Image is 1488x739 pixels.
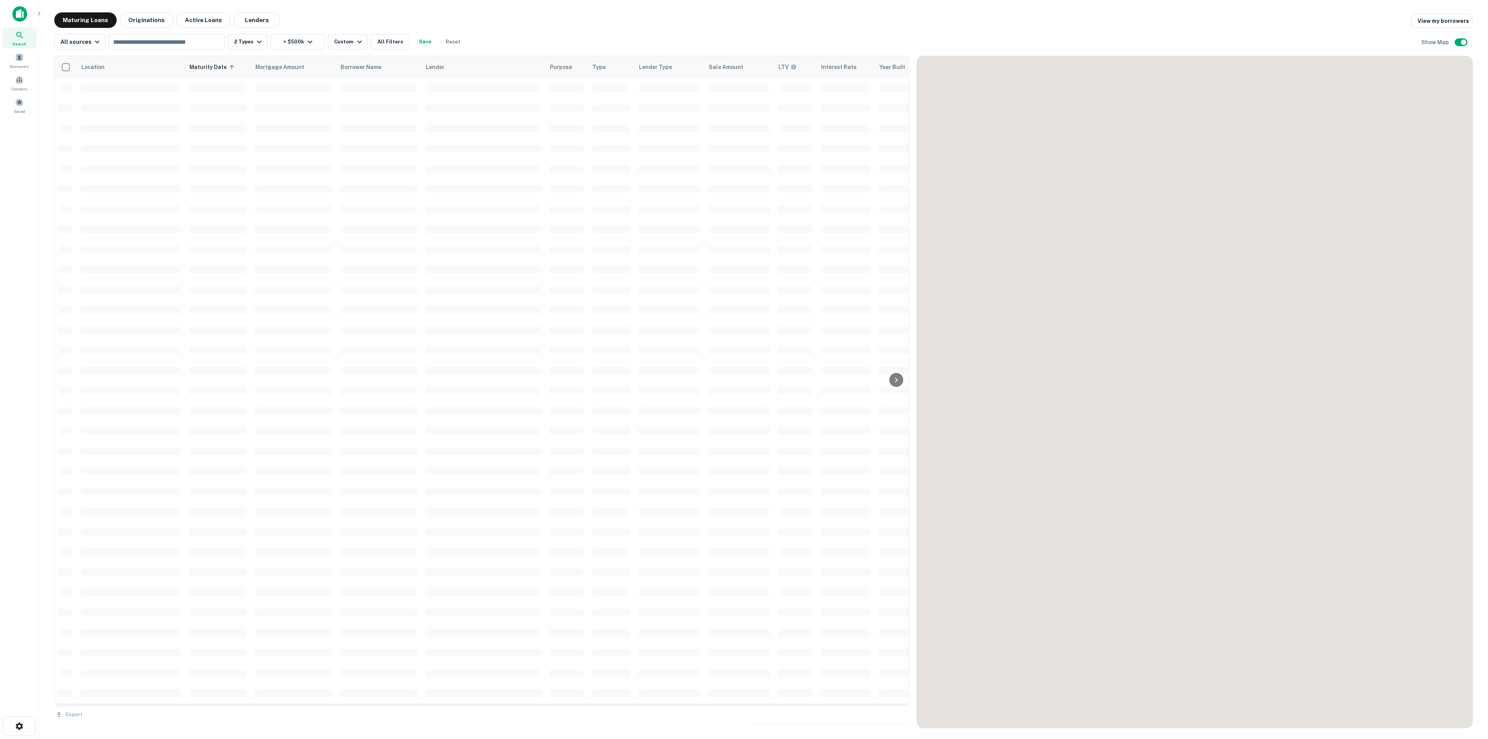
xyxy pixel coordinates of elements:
th: Mortgage Amount [251,56,336,78]
button: Originations [120,12,173,28]
iframe: Chat Widget [1449,652,1488,689]
span: Lender Type [639,62,672,72]
a: Search [2,28,36,48]
button: Reset [441,34,465,50]
img: capitalize-icon.png [12,6,27,22]
a: Contacts [2,73,36,93]
th: Lender [421,56,545,78]
th: LTVs displayed on the website are for informational purposes only and may be reported incorrectly... [774,56,816,78]
th: Year Built [875,56,960,78]
button: > $500k [270,34,325,50]
span: Location [81,62,105,72]
th: Interest Rate [816,56,875,78]
span: Search [12,41,26,47]
span: Mortgage Amount [255,62,314,72]
span: Borrower Name [341,62,381,72]
span: Purpose [550,62,572,72]
span: Contacts [12,86,27,92]
div: 0 0 [917,56,1472,728]
th: Lender Type [634,56,704,78]
th: Purpose [545,56,588,78]
div: All sources [60,37,102,47]
span: Interest Rate [821,62,866,72]
button: All sources [54,34,105,50]
a: Borrowers [2,50,36,71]
div: Custom [334,37,364,47]
span: Type [592,62,606,72]
button: Custom [328,34,367,50]
button: 2 Types [228,34,267,50]
th: Location [76,56,185,78]
div: LTVs displayed on the website are for informational purposes only and may be reported incorrectly... [778,63,797,71]
th: Type [588,56,634,78]
span: Saved [14,108,25,114]
h6: LTV [778,63,789,71]
span: Borrowers [10,63,29,69]
span: Year Built [879,62,915,72]
button: Lenders [234,12,280,28]
a: View my borrowers [1411,14,1472,28]
span: Sale Amount [709,62,753,72]
button: Save your search to get updates of matches that match your search criteria. [413,34,437,50]
h6: Show Map [1421,38,1450,47]
button: Active Loans [176,12,231,28]
button: Maturing Loans [54,12,117,28]
span: Maturity Date [189,62,237,72]
button: All Filters [371,34,410,50]
th: Maturity Date [185,56,251,78]
th: Borrower Name [336,56,421,78]
span: Lender [426,62,444,72]
th: Sale Amount [704,56,774,78]
a: Saved [2,95,36,116]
